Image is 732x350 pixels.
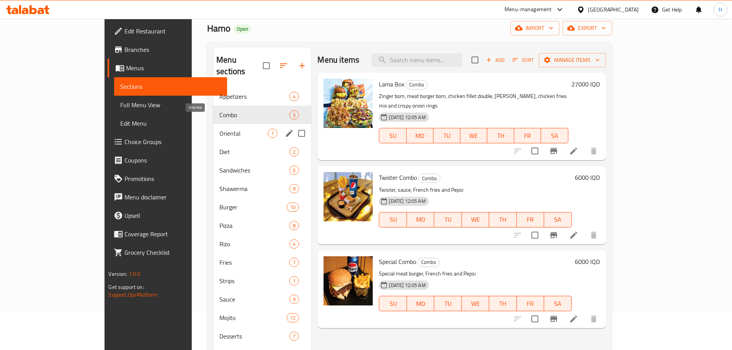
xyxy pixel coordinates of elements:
div: Rizo4 [213,235,311,253]
button: MO [407,128,433,143]
span: Branches [124,45,221,54]
a: Menus [108,59,227,77]
a: Edit Restaurant [108,22,227,40]
span: export [569,23,606,33]
span: 1 [290,277,299,285]
div: items [289,295,299,304]
div: Pizza [219,221,289,230]
span: Add [485,56,506,65]
div: items [289,276,299,285]
div: Appetizers4 [213,87,311,106]
span: Combo [419,174,440,183]
button: TU [433,128,460,143]
span: 7 [290,259,299,266]
span: TH [490,130,511,141]
span: Sort sections [274,56,293,75]
span: Lama Box [379,78,404,90]
div: Open [234,25,251,34]
span: Edit Restaurant [124,27,221,36]
span: MO [410,298,431,309]
button: SA [544,212,571,227]
span: SU [382,130,403,141]
span: Sort [513,56,534,65]
a: Edit menu item [569,231,578,240]
span: H [719,5,722,14]
span: Grocery Checklist [124,248,221,257]
p: Zinger bom, meat burger bom, chicken fillet double, [PERSON_NAME], chicken fries mix and crispy o... [379,91,568,111]
div: Desserts [219,332,289,341]
p: Special meat burger, French fries and Pepsi [379,269,571,279]
span: Combo [418,258,439,267]
span: 9 [290,185,299,192]
span: FR [520,298,541,309]
button: TH [489,296,516,311]
div: items [289,332,299,341]
a: Coupons [108,151,227,169]
button: TU [434,212,461,227]
span: WE [465,214,486,225]
span: Combo [219,110,289,119]
button: Branch-specific-item [544,142,563,160]
span: Coverage Report [124,229,221,239]
span: WE [465,298,486,309]
button: Manage items [539,53,606,67]
span: 4 [290,93,299,100]
div: Combo [418,174,440,183]
span: Menus [126,63,221,73]
span: Menu disclaimer [124,192,221,202]
button: SU [379,212,407,227]
span: WE [463,130,484,141]
div: items [287,313,299,322]
img: Lama Box [324,79,373,128]
div: Sauce9 [213,290,311,309]
span: Twister Combo [379,172,417,183]
button: TU [434,296,461,311]
span: Add item [483,54,508,66]
button: SA [541,128,568,143]
button: Branch-specific-item [544,310,563,328]
button: import [510,21,559,35]
a: Grocery Checklist [108,243,227,262]
button: TH [489,212,516,227]
div: Pizza8 [213,216,311,235]
div: items [289,258,299,267]
div: items [289,92,299,101]
span: Version: [108,269,127,279]
span: TU [437,298,458,309]
span: Sauce [219,295,289,304]
button: delete [584,142,603,160]
span: Special Combo [379,256,416,267]
span: 7 [290,333,299,340]
div: Burger10 [213,198,311,216]
div: Shawerma [219,184,289,193]
div: Sandwiches6 [213,161,311,179]
div: Mojito12 [213,309,311,327]
span: 3 [290,111,299,119]
span: 8 [290,222,299,229]
span: Edit Menu [120,119,221,128]
div: Strips1 [213,272,311,290]
span: Upsell [124,211,221,220]
div: Menu-management [505,5,552,14]
h6: 6000 IQD [575,172,600,183]
span: Choice Groups [124,137,221,146]
button: edit [284,128,295,139]
span: Select section [467,52,483,68]
img: Twister Combo [324,172,373,221]
a: Menu disclaimer [108,188,227,206]
span: Mojito [219,313,287,322]
div: Combo [406,80,428,90]
span: Select to update [527,227,543,243]
span: Rizo [219,239,289,249]
span: 1 [268,130,277,137]
div: items [289,147,299,156]
a: Upsell [108,206,227,225]
div: items [289,184,299,193]
span: Coupons [124,156,221,165]
span: Strips [219,276,289,285]
span: [DATE] 12:05 AM [386,197,428,205]
span: Combo [406,80,427,89]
